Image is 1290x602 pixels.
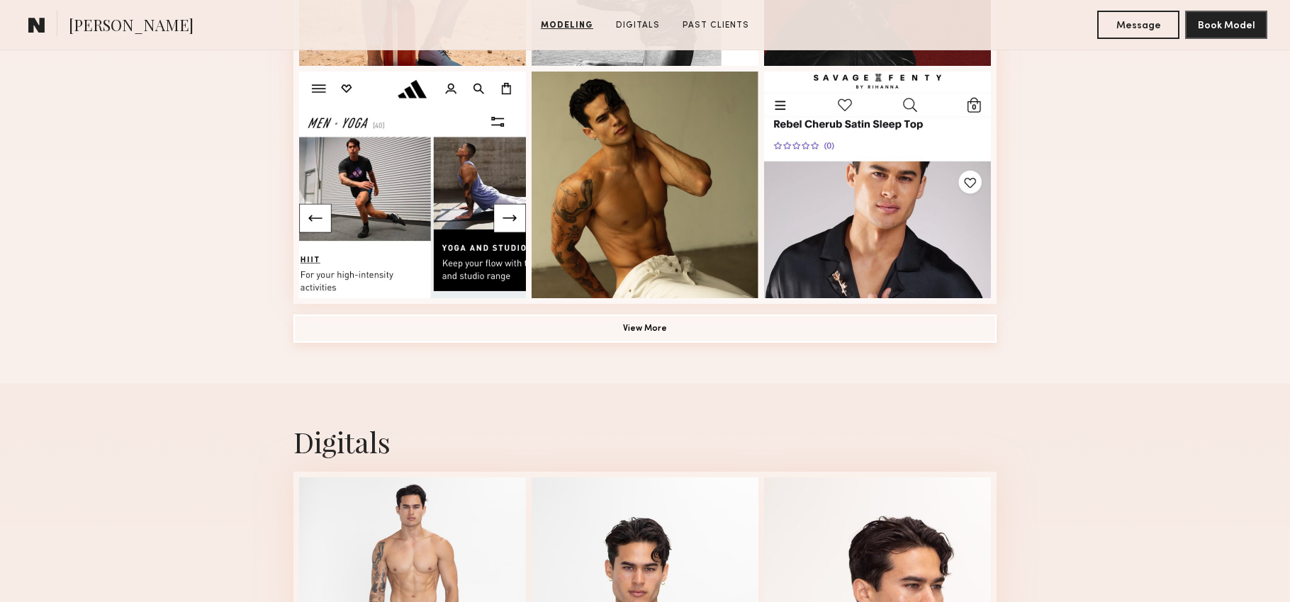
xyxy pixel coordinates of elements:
[535,19,599,32] a: Modeling
[69,14,193,39] span: [PERSON_NAME]
[677,19,755,32] a: Past Clients
[1185,18,1267,30] a: Book Model
[610,19,666,32] a: Digitals
[293,314,997,343] button: View More
[1185,11,1267,39] button: Book Model
[1097,11,1179,39] button: Message
[293,423,997,460] div: Digitals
